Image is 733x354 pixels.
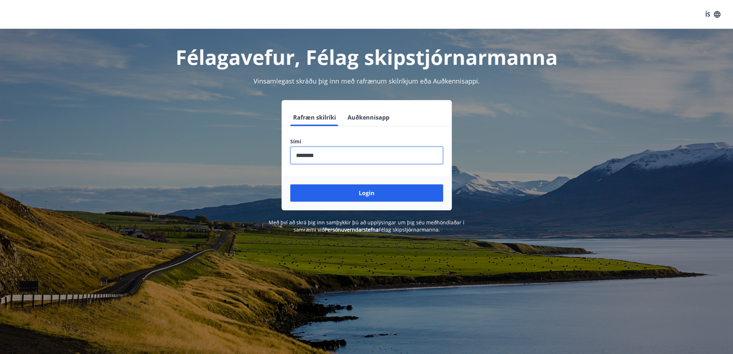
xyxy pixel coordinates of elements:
[290,109,339,126] button: Rafræn skilríki
[116,43,618,71] h1: Félagavefur, Félag skipstjórnarmanna
[269,219,464,233] span: Með því að skrá þig inn samþykkir þú að upplýsingar um þig séu meðhöndlaðar í samræmi við Félag s...
[290,184,443,202] button: Login
[701,8,724,21] button: ÍS
[290,138,443,145] label: Sími
[345,109,392,126] button: Auðkennisapp
[324,226,379,233] a: Persónuverndarstefna
[253,77,480,85] span: Vinsamlegast skráðu þig inn með rafrænum skilríkjum eða Auðkennisappi.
